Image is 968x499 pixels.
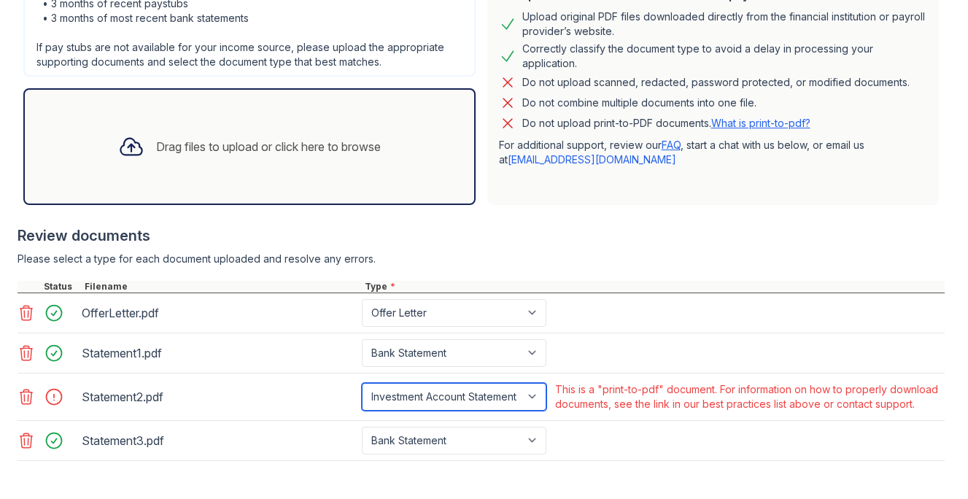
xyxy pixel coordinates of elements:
div: Statement3.pdf [82,429,356,452]
div: Review documents [18,225,945,246]
div: This is a "print-to-pdf" document. For information on how to properly download documents, see the... [555,382,942,411]
div: Type [362,281,945,293]
div: Correctly classify the document type to avoid a delay in processing your application. [522,42,928,71]
a: FAQ [662,139,681,151]
div: Statement2.pdf [82,385,356,409]
div: Do not combine multiple documents into one file. [522,94,756,112]
a: [EMAIL_ADDRESS][DOMAIN_NAME] [508,153,676,166]
p: For additional support, review our , start a chat with us below, or email us at [499,138,928,167]
div: Status [41,281,82,293]
p: Do not upload print-to-PDF documents. [522,116,810,131]
div: Upload original PDF files downloaded directly from the financial institution or payroll provider’... [522,9,928,39]
div: OfferLetter.pdf [82,301,356,325]
div: Please select a type for each document uploaded and resolve any errors. [18,252,945,266]
div: Do not upload scanned, redacted, password protected, or modified documents. [522,74,910,91]
div: Filename [82,281,362,293]
div: Statement1.pdf [82,341,356,365]
div: Drag files to upload or click here to browse [156,138,381,155]
a: What is print-to-pdf? [711,117,810,129]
